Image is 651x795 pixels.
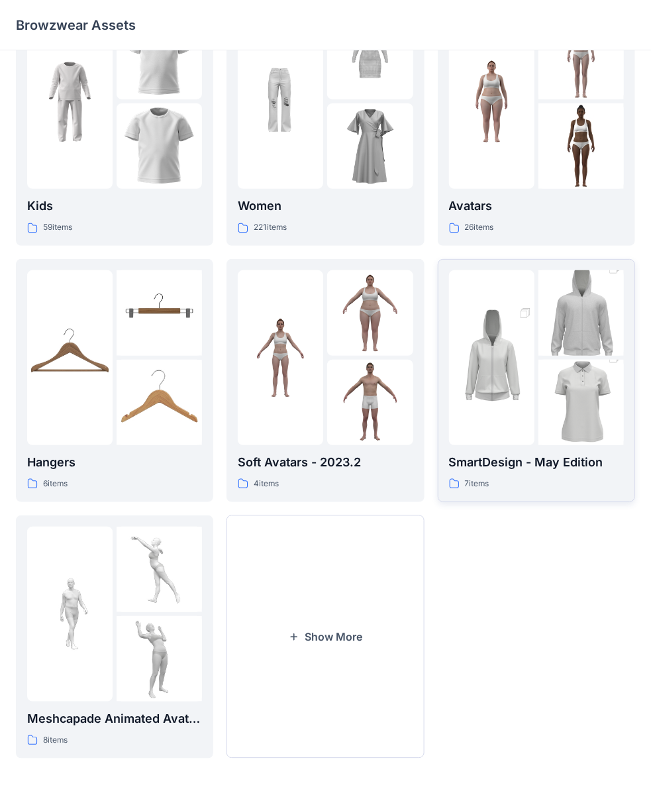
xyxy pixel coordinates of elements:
[117,14,202,99] img: folder 2
[254,221,287,235] p: 221 items
[449,293,534,422] img: folder 1
[449,197,624,215] p: Avatars
[438,3,635,246] a: folder 1folder 2folder 3Avatars26items
[538,339,624,467] img: folder 3
[27,453,202,472] p: Hangers
[238,59,323,144] img: folder 1
[16,515,213,759] a: folder 1folder 2folder 3Meshcapade Animated Avatars8items
[117,616,202,702] img: folder 3
[254,477,279,491] p: 4 items
[538,103,624,189] img: folder 3
[117,270,202,356] img: folder 2
[27,59,113,144] img: folder 1
[538,14,624,99] img: folder 2
[117,103,202,189] img: folder 3
[327,270,413,356] img: folder 2
[327,14,413,99] img: folder 2
[117,527,202,612] img: folder 2
[27,710,202,728] p: Meshcapade Animated Avatars
[327,103,413,189] img: folder 3
[43,221,72,235] p: 59 items
[238,315,323,400] img: folder 1
[238,453,413,472] p: Soft Avatars - 2023.2
[117,360,202,445] img: folder 3
[16,16,136,34] p: Browzwear Assets
[438,259,635,502] a: folder 1folder 2folder 3SmartDesign - May Edition7items
[538,249,624,378] img: folder 2
[449,453,624,472] p: SmartDesign - May Edition
[226,259,424,502] a: folder 1folder 2folder 3Soft Avatars - 2023.24items
[43,477,68,491] p: 6 items
[327,360,413,445] img: folder 3
[16,259,213,502] a: folder 1folder 2folder 3Hangers6items
[465,477,489,491] p: 7 items
[16,3,213,246] a: folder 1folder 2folder 3Kids59items
[27,315,113,400] img: folder 1
[226,515,424,759] button: Show More
[449,59,534,144] img: folder 1
[465,221,494,235] p: 26 items
[238,197,413,215] p: Women
[27,571,113,657] img: folder 1
[27,197,202,215] p: Kids
[226,3,424,246] a: folder 1folder 2folder 3Women221items
[43,733,68,747] p: 8 items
